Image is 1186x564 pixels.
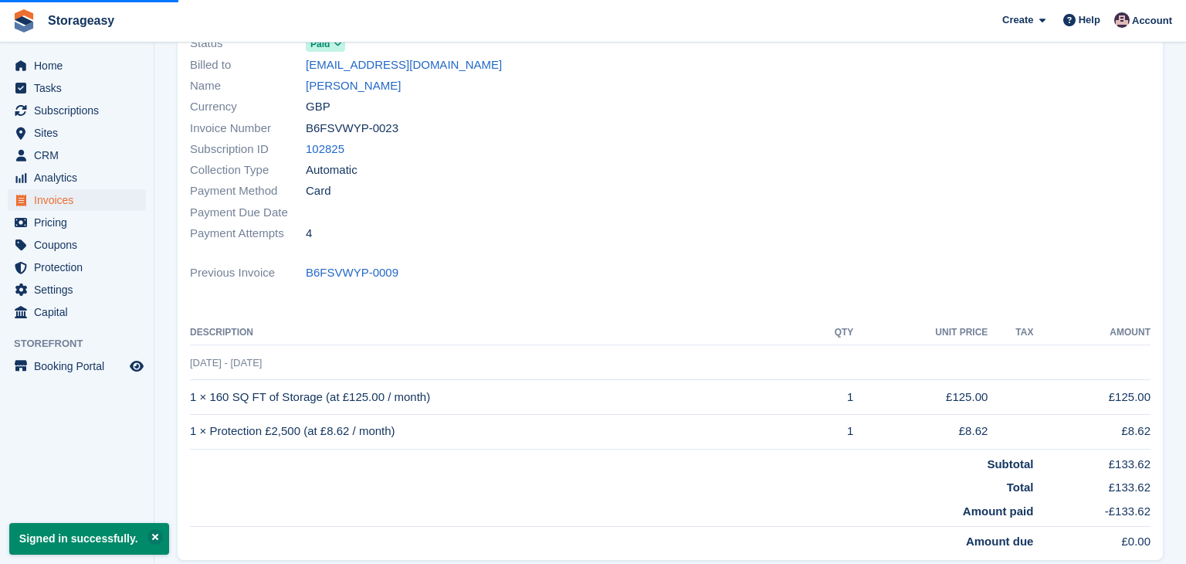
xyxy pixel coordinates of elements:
a: menu [8,212,146,233]
td: £133.62 [1033,449,1150,473]
th: Tax [988,321,1033,345]
span: Paid [310,37,330,51]
td: 1 × 160 SQ FT of Storage (at £125.00 / month) [190,380,805,415]
span: Create [1002,12,1033,28]
a: B6FSVWYP-0009 [306,264,398,282]
span: Capital [34,301,127,323]
a: menu [8,100,146,121]
strong: Amount paid [963,505,1034,518]
span: Collection Type [190,161,306,179]
span: Protection [34,257,127,278]
span: Subscriptions [34,100,127,121]
td: 1 [805,380,853,415]
span: Previous Invoice [190,264,306,282]
span: Currency [190,98,306,116]
span: Automatic [306,161,357,179]
span: Name [190,77,306,95]
span: GBP [306,98,330,116]
a: [EMAIL_ADDRESS][DOMAIN_NAME] [306,56,502,74]
a: 102825 [306,141,344,158]
td: £125.00 [853,380,988,415]
span: Account [1132,13,1172,29]
a: menu [8,355,146,377]
span: Sites [34,122,127,144]
p: Signed in successfully. [9,523,169,555]
span: CRM [34,144,127,166]
span: Settings [34,279,127,301]
a: Storageasy [42,8,120,33]
span: Card [306,182,331,200]
span: Invoices [34,189,127,211]
span: Coupons [34,234,127,256]
img: James Stewart [1114,12,1130,28]
a: Preview store [127,357,146,375]
span: Storefront [14,336,154,352]
strong: Subtotal [987,457,1033,471]
span: B6FSVWYP-0023 [306,120,398,138]
a: menu [8,279,146,301]
td: £8.62 [1033,414,1150,449]
span: Payment Method [190,182,306,200]
td: -£133.62 [1033,497,1150,527]
th: Amount [1033,321,1150,345]
a: menu [8,144,146,166]
span: Subscription ID [190,141,306,158]
a: menu [8,189,146,211]
a: menu [8,77,146,99]
span: Booking Portal [34,355,127,377]
strong: Amount due [966,535,1034,548]
td: £133.62 [1033,473,1150,497]
span: Analytics [34,167,127,189]
a: menu [8,234,146,256]
th: QTY [805,321,853,345]
td: £0.00 [1033,527,1150,551]
span: Status [190,35,306,53]
td: £125.00 [1033,380,1150,415]
span: Home [34,55,127,76]
th: Unit Price [853,321,988,345]
th: Description [190,321,805,345]
span: Pricing [34,212,127,233]
strong: Total [1007,481,1034,494]
td: £8.62 [853,414,988,449]
span: Payment Due Date [190,204,306,222]
img: stora-icon-8386f47178a22dfd0bd8f6a31ec36ba5ce8667c1dd55bd0f319d3a0aa187defe.svg [12,9,36,32]
a: menu [8,301,146,323]
span: Invoice Number [190,120,306,138]
span: Payment Attempts [190,225,306,243]
span: Tasks [34,77,127,99]
a: [PERSON_NAME] [306,77,401,95]
span: [DATE] - [DATE] [190,357,262,369]
span: Billed to [190,56,306,74]
a: menu [8,167,146,189]
a: menu [8,257,146,278]
a: menu [8,122,146,144]
td: 1 × Protection £2,500 (at £8.62 / month) [190,414,805,449]
a: menu [8,55,146,76]
td: 1 [805,414,853,449]
a: Paid [306,35,345,53]
span: 4 [306,225,312,243]
span: Help [1079,12,1100,28]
